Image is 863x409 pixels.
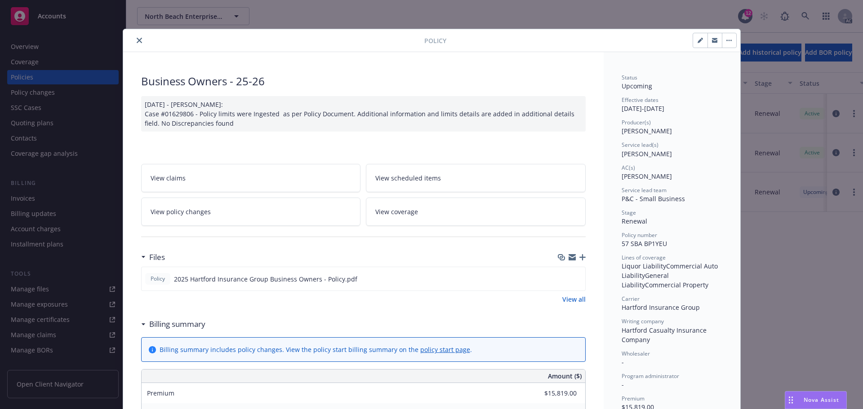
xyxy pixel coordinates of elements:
a: View scheduled items [366,164,586,192]
span: AC(s) [622,164,635,172]
span: Writing company [622,317,664,325]
h3: Files [149,251,165,263]
div: Drag to move [785,391,796,409]
span: 57 SBA BP1YEU [622,239,667,248]
span: Lines of coverage [622,254,666,261]
span: Upcoming [622,82,652,90]
span: Premium [147,389,174,397]
span: P&C - Small Business [622,194,685,203]
span: Liquor Liability [622,262,666,270]
span: Premium [622,395,645,402]
span: Stage [622,209,636,216]
button: close [134,35,145,46]
a: View coverage [366,198,586,226]
a: View claims [141,164,361,192]
span: Producer(s) [622,119,651,126]
span: Renewal [622,217,647,225]
span: View scheduled items [375,173,441,183]
a: View all [562,295,586,304]
span: - [622,380,624,389]
span: Service lead(s) [622,141,658,149]
span: Hartford Casualty Insurance Company [622,326,708,344]
span: [PERSON_NAME] [622,127,672,135]
div: Billing summary includes policy changes. View the policy start billing summary on the . [160,345,472,354]
h3: Billing summary [149,318,205,330]
span: [PERSON_NAME] [622,150,672,158]
span: View coverage [375,207,418,216]
span: Effective dates [622,96,658,104]
button: download file [559,274,566,284]
div: Billing summary [141,318,205,330]
span: Amount ($) [548,371,582,381]
span: Nova Assist [804,396,839,404]
div: Business Owners - 25-26 [141,74,586,89]
span: Commercial Property [645,281,708,289]
div: [DATE] - [DATE] [622,96,722,113]
span: 2025 Hartford Insurance Group Business Owners - Policy.pdf [174,274,357,284]
button: Nova Assist [785,391,847,409]
span: Program administrator [622,372,679,380]
div: [DATE] - [PERSON_NAME]: Case #01629806 - Policy limits were Ingested as per Policy Document. Addi... [141,96,586,132]
span: Hartford Insurance Group [622,303,700,312]
a: policy start page [420,345,470,354]
span: - [622,358,624,366]
span: Wholesaler [622,350,650,357]
span: Policy number [622,231,657,239]
span: Policy [149,275,167,283]
span: General Liability [622,271,671,289]
div: Files [141,251,165,263]
button: preview file [574,274,582,284]
input: 0.00 [524,387,582,400]
span: View policy changes [151,207,211,216]
a: View policy changes [141,198,361,226]
span: Policy [424,36,446,45]
span: View claims [151,173,186,183]
span: [PERSON_NAME] [622,172,672,180]
span: Carrier [622,295,640,303]
span: Service lead team [622,186,667,194]
span: Status [622,74,637,81]
span: Commercial Auto Liability [622,262,720,280]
